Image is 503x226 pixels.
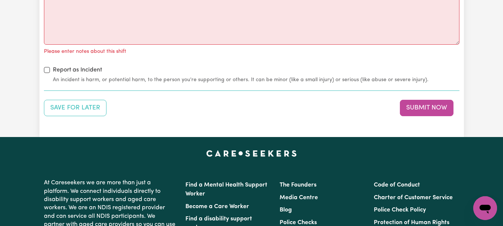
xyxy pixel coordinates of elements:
[374,182,420,188] a: Code of Conduct
[44,100,106,116] button: Save your job report
[53,66,102,74] label: Report as Incident
[185,204,249,210] a: Become a Care Worker
[280,182,316,188] a: The Founders
[206,150,297,156] a: Careseekers home page
[400,100,453,116] button: Submit your job report
[374,207,426,213] a: Police Check Policy
[473,196,497,220] iframe: Button to launch messaging window
[185,182,267,197] a: Find a Mental Health Support Worker
[280,195,318,201] a: Media Centre
[374,220,449,226] a: Protection of Human Rights
[280,220,317,226] a: Police Checks
[374,195,453,201] a: Charter of Customer Service
[280,207,292,213] a: Blog
[44,48,126,56] p: Please enter notes about this shift
[53,76,459,84] small: An incident is harm, or potential harm, to the person you're supporting or others. It can be mino...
